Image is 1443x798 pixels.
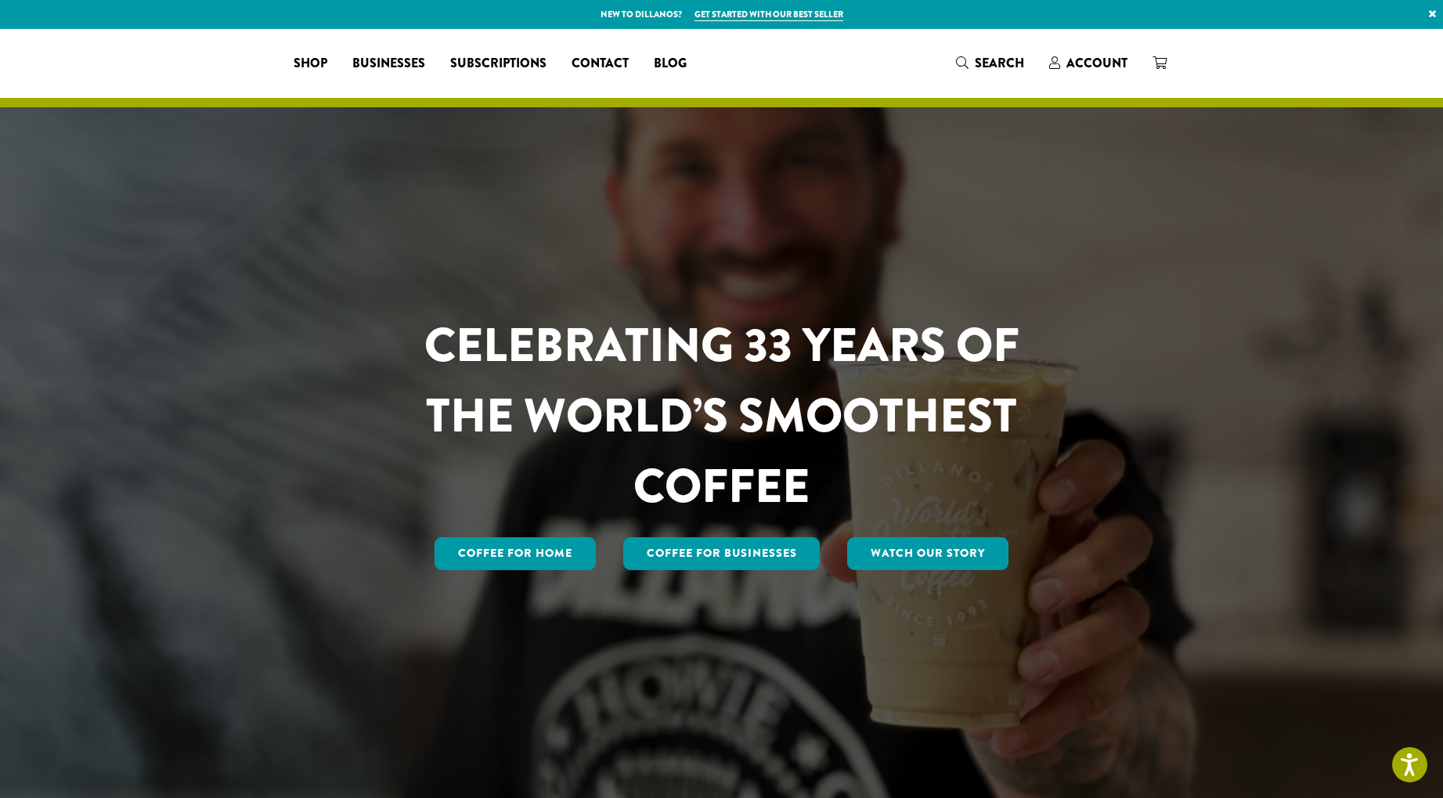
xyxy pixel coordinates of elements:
a: Coffee For Businesses [623,537,821,570]
a: Shop [281,51,340,76]
span: Businesses [352,54,425,74]
h1: CELEBRATING 33 YEARS OF THE WORLD’S SMOOTHEST COFFEE [378,310,1066,522]
span: Account [1066,54,1127,72]
a: Watch Our Story [847,537,1008,570]
span: Subscriptions [450,54,547,74]
a: Search [943,50,1037,76]
a: Get started with our best seller [694,8,843,21]
span: Search [975,54,1024,72]
a: Coffee for Home [435,537,596,570]
span: Shop [294,54,327,74]
span: Blog [654,54,687,74]
span: Contact [572,54,629,74]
